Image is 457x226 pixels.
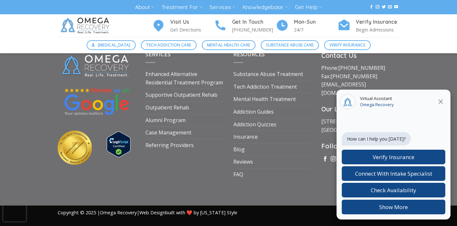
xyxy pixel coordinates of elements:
span: Verify Insurance [329,42,365,48]
span: Resources [233,51,265,58]
h4: Get In Touch [232,18,276,26]
iframe: reCAPTCHA [3,202,26,221]
a: Blog [233,144,245,156]
a: FAQ [233,169,243,181]
span: Substance Abuse Care [266,42,313,48]
a: [MEDICAL_DATA] [87,40,136,50]
p: [PHONE_NUMBER] [232,26,276,33]
a: [EMAIL_ADDRESS][DOMAIN_NAME] [321,81,366,96]
h3: Our Location [321,104,399,114]
a: Tech Addiction Treatment [233,81,297,93]
a: Verify LegitScript Approval for www.omegarecovery.org [107,140,131,147]
a: Knowledgebase [242,1,287,13]
p: Begin Admissions [356,26,399,33]
a: Verify Insurance [324,40,371,50]
span: Services [145,51,171,58]
p: 24/7 [294,26,338,33]
a: About [135,1,154,13]
a: Addiction Quizzes [233,119,276,131]
a: Send us an email [388,5,392,9]
h4: Visit Us [170,18,214,26]
a: Omega Recovery [100,209,137,216]
a: [PHONE_NUMBER] [330,73,377,80]
a: Treatment For [161,1,202,13]
a: [PHONE_NUMBER] [338,64,385,71]
a: Follow on Twitter [382,5,386,9]
a: Supportive Outpatient Rehab [145,89,217,101]
a: Addiction Guides [233,106,274,118]
a: Reviews [233,156,253,168]
a: Verify Insurance Begin Admissions [338,18,399,34]
a: Referring Providers [145,139,194,152]
a: Insurance [233,131,258,143]
span: Tech Addiction Care [146,42,191,48]
h4: Mon-Sun [294,18,338,26]
span: Mental Health Care [207,42,250,48]
a: Enhanced Alternative Residential Treatment Program [145,68,224,89]
a: Mental Health Care [202,40,256,50]
a: Outpatient Rehab [145,102,189,114]
span: Copyright © 2025 | | built with ❤️ by [US_STATE] Style [58,209,237,216]
a: Substance Abuse Treatment [233,68,303,81]
a: Web Design [139,209,165,216]
img: Omega Recovery [58,14,115,37]
a: [STREET_ADDRESS][GEOGRAPHIC_DATA] [321,118,374,133]
img: Verify Approval for www.omegarecovery.org [107,132,131,157]
a: Substance Abuse Care [261,40,319,50]
span: [MEDICAL_DATA] [98,42,131,48]
a: Follow on Instagram [376,5,380,9]
h3: Follow Us [321,141,399,151]
a: Case Management [145,127,191,139]
a: Get In Touch [PHONE_NUMBER] [214,18,276,34]
p: Get Directions [170,26,214,33]
p: Phone: Fax: [321,64,399,97]
a: Follow on YouTube [394,5,398,9]
a: Follow on Facebook [369,5,373,9]
a: Get Help [295,1,322,13]
h4: Verify Insurance [356,18,399,26]
a: Mental Health Treatment [233,93,296,106]
strong: Contact Us [321,51,357,59]
a: Alumni Program [145,114,186,127]
a: Services [210,1,235,13]
a: Follow on Facebook [323,156,328,162]
a: Visit Us Get Directions [152,18,214,34]
a: Follow on Instagram [331,156,336,162]
a: Tech Addiction Care [141,40,197,50]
